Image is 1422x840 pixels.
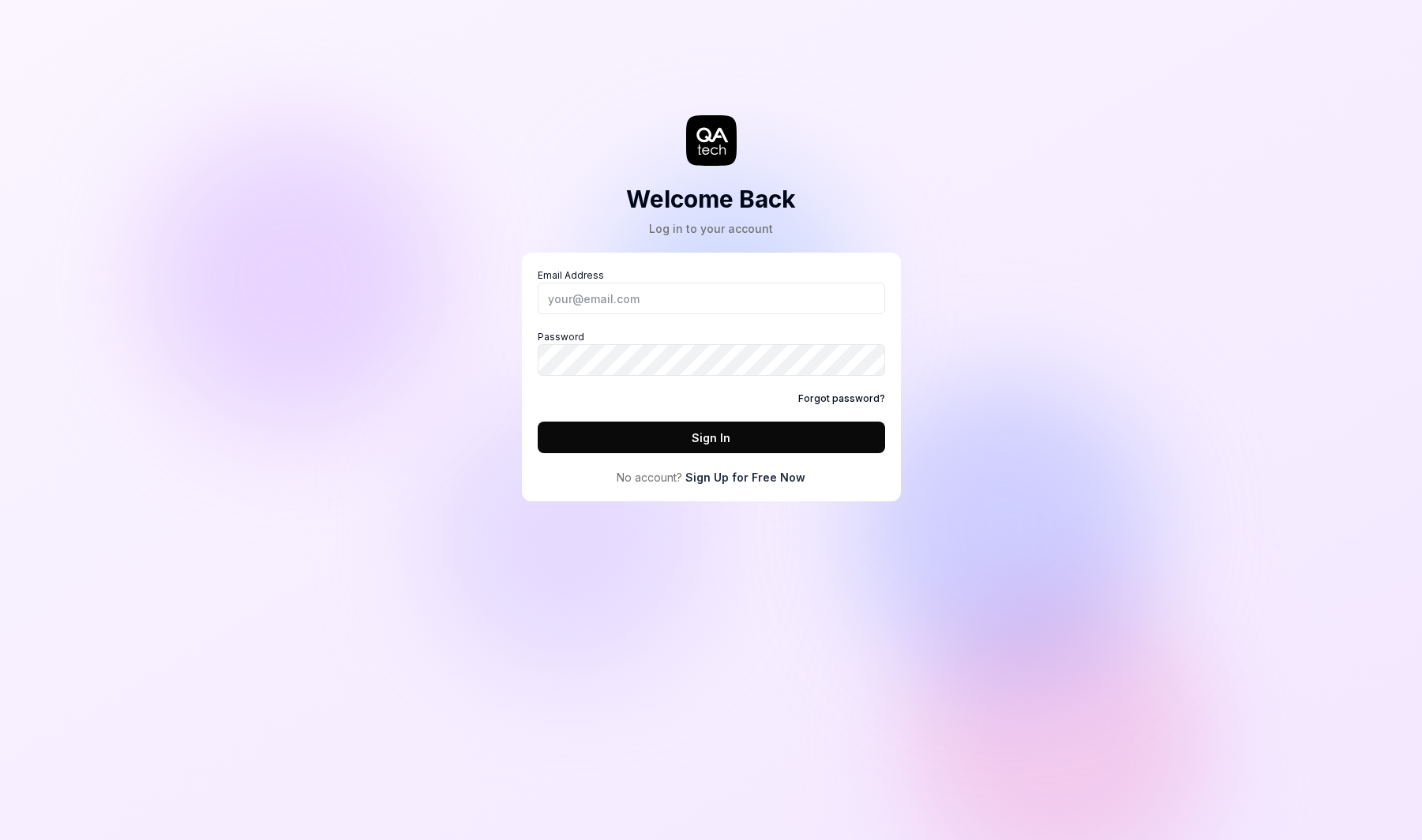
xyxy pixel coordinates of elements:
label: Password [538,330,885,376]
input: Password [538,344,885,376]
a: Sign Up for Free Now [685,469,805,486]
h2: Welcome Back [626,182,796,217]
a: Forgot password? [798,392,885,406]
input: Email Address [538,283,885,314]
span: No account? [617,469,682,486]
label: Email Address [538,268,885,314]
button: Sign In [538,422,885,453]
div: Log in to your account [626,220,796,237]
